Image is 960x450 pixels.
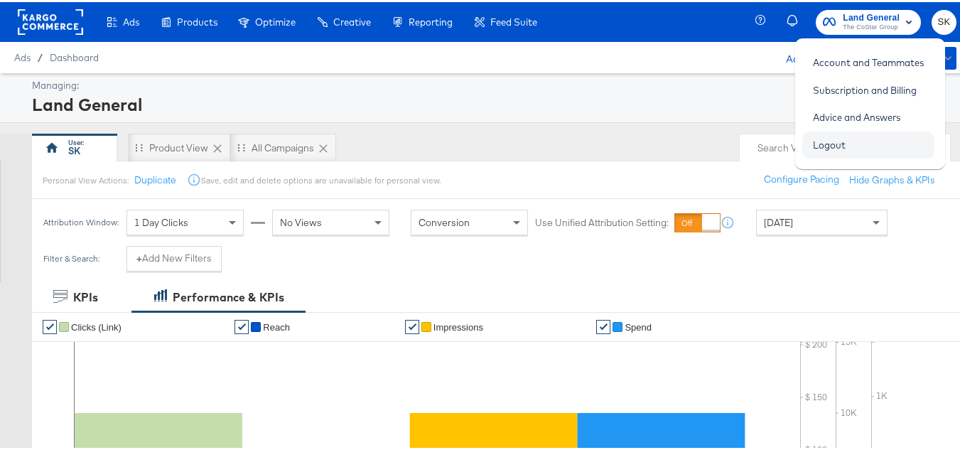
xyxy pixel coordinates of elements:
div: KPIs [73,287,98,304]
div: Personal View Actions: [43,173,129,184]
span: Ads [123,14,139,26]
span: Reach [263,320,290,331]
a: Advice and Answers [802,102,911,128]
div: Drag to reorder tab [135,141,143,149]
span: Products [177,14,217,26]
div: All Campaigns [252,139,314,153]
span: Optimize [255,14,296,26]
div: Search Views [757,139,835,153]
span: Feed Suite [490,14,537,26]
button: Hide Graphs & KPIs [849,171,935,185]
span: No Views [280,214,322,227]
a: ✔ [234,318,249,332]
span: Impressions [433,320,483,331]
button: Land GeneralThe CoStar Group [816,8,921,33]
div: Drag to reorder tab [237,141,245,149]
span: Conversion [419,214,470,227]
div: Filter & Search: [43,252,100,262]
button: Configure Pacing [754,165,849,191]
button: SK [932,8,956,33]
span: The CoStar Group [843,20,900,31]
a: Logout [802,130,856,156]
span: 1 Day Clicks [134,214,188,227]
button: +Add New Filters [126,244,222,269]
a: Dashboard [50,50,99,61]
a: ✔ [405,318,419,332]
div: Managing: [32,77,953,90]
span: Clicks (Link) [71,320,122,331]
a: Subscription and Billing [802,75,927,101]
span: SK [937,12,951,28]
div: Attribution Window: [43,215,119,225]
a: ✔ [596,318,610,332]
span: Reporting [409,14,453,26]
a: Account and Teammates [802,48,934,73]
button: Duplicate [134,171,176,185]
span: Land General [843,9,900,23]
a: ✔ [43,318,57,332]
div: Active A/C Budget [771,45,875,66]
span: [DATE] [764,214,793,227]
label: Use Unified Attribution Setting: [535,214,669,227]
div: Land General [32,90,953,114]
span: Creative [333,14,371,26]
div: Product View [149,139,208,153]
span: / [31,50,50,61]
div: SK [68,142,80,156]
span: Ads [14,50,31,61]
span: Spend [625,320,652,331]
div: Save, edit and delete options are unavailable for personal view. [201,173,441,184]
strong: + [136,250,142,263]
div: Performance & KPIs [173,287,284,304]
